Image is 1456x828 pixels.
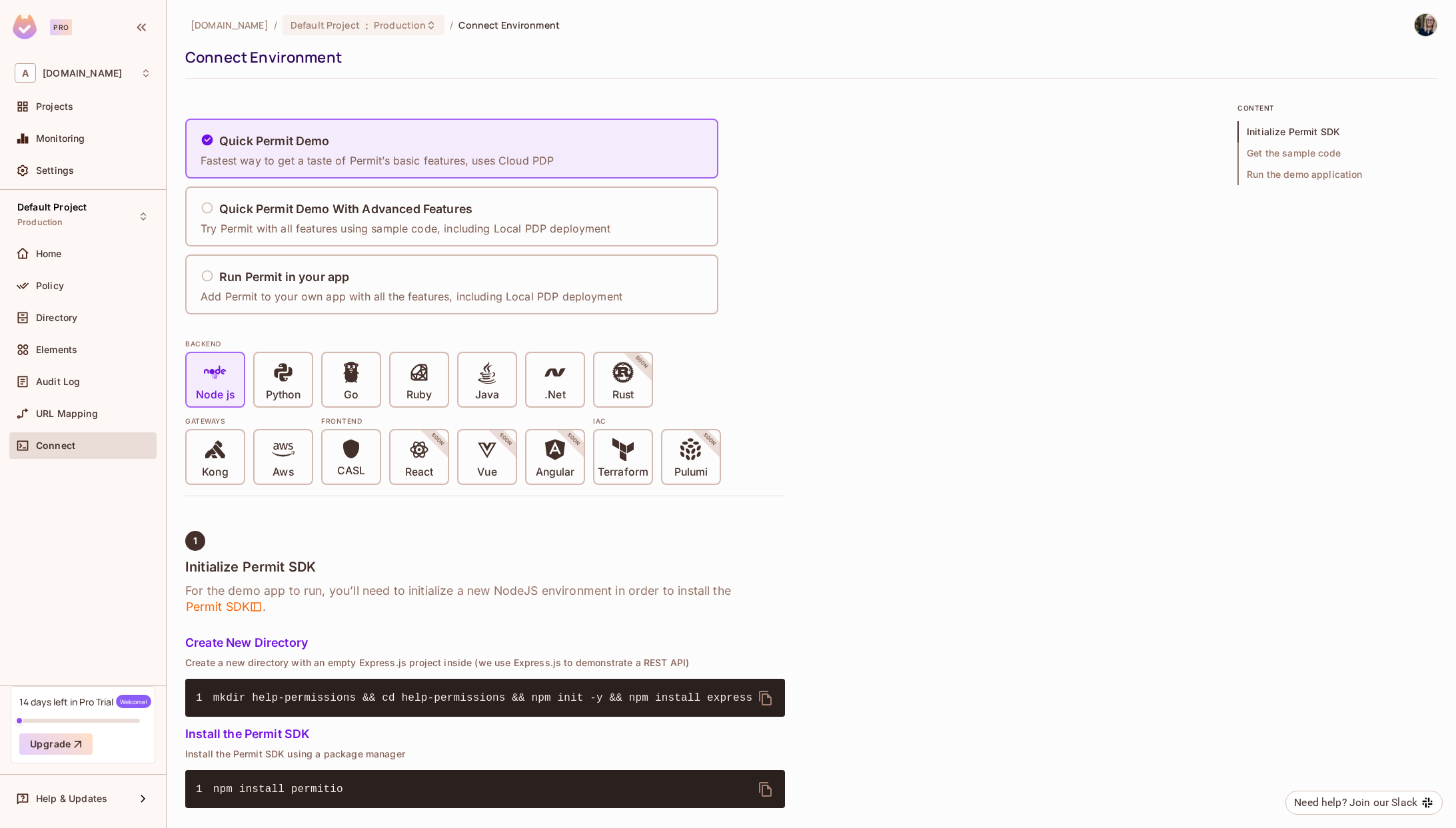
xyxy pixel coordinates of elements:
p: React [405,466,433,479]
span: Directory [36,312,77,323]
span: SOON [616,336,668,388]
span: Initialize Permit SDK [1237,121,1437,143]
span: the active workspace [191,19,269,31]
p: Python [266,388,301,402]
p: Create a new directory with an empty Express.js project inside (we use Express.js to demonstrate ... [185,657,785,668]
button: delete [750,682,782,714]
div: BACKEND [185,338,785,349]
span: Elements [36,344,77,355]
button: delete [750,773,782,805]
span: SOON [412,414,464,466]
button: Upgrade [19,733,93,755]
p: content [1237,103,1437,113]
h5: Run Permit in your app [219,270,349,284]
span: 1 [196,781,213,797]
span: Connect Environment [458,19,560,31]
p: .Net [544,388,565,402]
p: Go [344,388,359,402]
p: Terraform [598,466,648,479]
p: CASL [337,464,365,478]
span: Connect [36,440,75,451]
span: Production [374,19,426,31]
p: Rust [612,388,634,402]
span: Permit SDK [185,599,263,615]
li: / [450,19,453,31]
div: Frontend [321,416,585,426]
span: Welcome! [116,695,151,708]
p: Kong [202,466,228,479]
img: Mylise Johnson [1415,14,1437,36]
span: Settings [36,165,74,176]
span: Help & Updates [36,793,107,804]
p: Java [475,388,499,402]
p: Vue [477,466,496,479]
span: 1 [193,536,197,546]
span: Get the sample code [1237,143,1437,164]
span: URL Mapping [36,408,98,419]
span: Default Project [291,19,360,31]
span: Workspace: alaskanhomes.net [43,68,122,79]
span: Policy [36,280,64,291]
p: Node js [196,388,235,402]
span: Projects [36,101,73,112]
h4: Initialize Permit SDK [185,559,785,575]
li: / [274,19,277,31]
p: Try Permit with all features using sample code, including Local PDP deployment [201,221,610,236]
p: Aws [273,466,293,479]
span: SOON [548,414,600,466]
span: Monitoring [36,133,85,144]
h5: Quick Permit Demo [219,135,330,148]
span: Production [17,217,63,228]
div: 14 days left in Pro Trial [19,695,151,708]
span: mkdir help-permissions && cd help-permissions && npm init -y && npm install express [213,692,752,704]
h5: Install the Permit SDK [185,727,785,741]
p: Ruby [406,388,432,402]
span: 1 [196,690,213,706]
h6: For the demo app to run, you’ll need to initialize a new NodeJS environment in order to install t... [185,583,785,615]
span: npm install permitio [213,783,343,795]
span: Default Project [17,202,87,212]
span: : [364,20,369,31]
p: Angular [536,466,575,479]
div: Need help? Join our Slack [1294,795,1417,811]
span: SOON [684,414,736,466]
span: SOON [480,414,532,466]
p: Pulumi [674,466,708,479]
p: Install the Permit SDK using a package manager [185,749,785,759]
span: Home [36,248,62,259]
div: Connect Environment [185,47,1431,67]
span: Audit Log [36,376,80,387]
div: IAC [593,416,721,426]
div: Gateways [185,416,313,426]
p: Fastest way to get a taste of Permit’s basic features, uses Cloud PDP [201,153,554,168]
p: Add Permit to your own app with all the features, including Local PDP deployment [201,289,622,304]
img: SReyMgAAAABJRU5ErkJggg== [13,15,37,39]
h5: Create New Directory [185,636,785,649]
h5: Quick Permit Demo With Advanced Features [219,203,472,216]
div: Pro [50,19,72,35]
span: Run the demo application [1237,164,1437,185]
span: A [15,63,36,83]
